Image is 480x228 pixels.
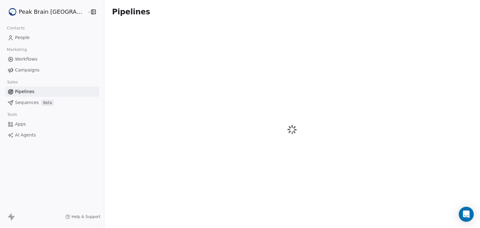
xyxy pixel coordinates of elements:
[4,23,27,33] span: Contacts
[15,99,39,106] span: Sequences
[4,77,21,87] span: Sales
[15,121,26,127] span: Apps
[41,100,54,106] span: Beta
[7,7,82,17] button: Peak Brain [GEOGRAPHIC_DATA]
[4,110,20,119] span: Tools
[5,87,99,97] a: Pipelines
[5,32,99,43] a: People
[5,97,99,108] a: SequencesBeta
[15,67,39,73] span: Campaigns
[112,7,150,16] span: Pipelines
[15,56,37,62] span: Workflows
[9,8,16,16] img: Peak%20Brain%20Logo.png
[15,132,36,138] span: AI Agents
[5,130,99,140] a: AI Agents
[459,207,474,222] div: Open Intercom Messenger
[72,214,100,219] span: Help & Support
[15,88,34,95] span: Pipelines
[4,45,30,54] span: Marketing
[19,8,86,16] span: Peak Brain [GEOGRAPHIC_DATA]
[15,34,30,41] span: People
[65,214,100,219] a: Help & Support
[5,65,99,75] a: Campaigns
[5,119,99,129] a: Apps
[5,54,99,64] a: Workflows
